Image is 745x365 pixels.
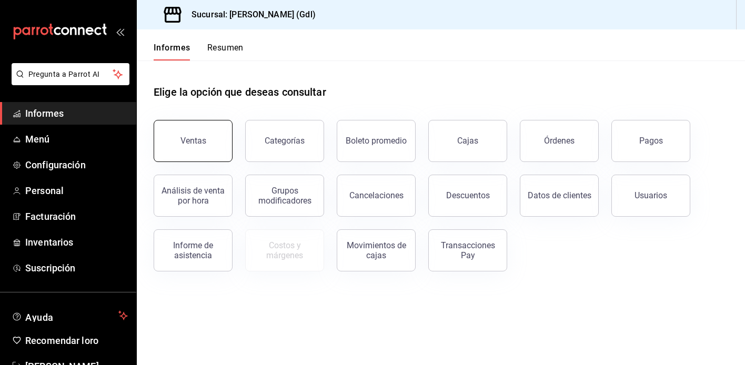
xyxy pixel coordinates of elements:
[337,175,416,217] button: Cancelaciones
[520,120,599,162] button: Órdenes
[25,185,64,196] font: Personal
[245,175,324,217] button: Grupos modificadores
[245,229,324,271] button: Contrata inventarios para ver este informe
[154,120,233,162] button: Ventas
[428,175,507,217] button: Descuentos
[25,211,76,222] font: Facturación
[635,190,667,200] font: Usuarios
[520,175,599,217] button: Datos de clientes
[25,312,54,323] font: Ayuda
[441,240,495,260] font: Transacciones Pay
[25,159,86,170] font: Configuración
[347,240,406,260] font: Movimientos de cajas
[457,136,478,146] font: Cajas
[25,335,98,346] font: Recomendar loro
[428,229,507,271] button: Transacciones Pay
[173,240,213,260] font: Informe de asistencia
[154,86,326,98] font: Elige la opción que deseas consultar
[207,43,244,53] font: Resumen
[192,9,316,19] font: Sucursal: [PERSON_NAME] (Gdl)
[154,229,233,271] button: Informe de asistencia
[162,186,225,206] font: Análisis de venta por hora
[116,27,124,36] button: abrir_cajón_menú
[544,136,575,146] font: Órdenes
[349,190,404,200] font: Cancelaciones
[611,175,690,217] button: Usuarios
[25,134,50,145] font: Menú
[7,76,129,87] a: Pregunta a Parrot AI
[265,136,305,146] font: Categorías
[154,43,190,53] font: Informes
[154,42,244,60] div: pestañas de navegación
[258,186,311,206] font: Grupos modificadores
[28,70,100,78] font: Pregunta a Parrot AI
[25,262,75,273] font: Suscripción
[180,136,206,146] font: Ventas
[25,237,73,248] font: Inventarios
[428,120,507,162] button: Cajas
[12,63,129,85] button: Pregunta a Parrot AI
[337,229,416,271] button: Movimientos de cajas
[611,120,690,162] button: Pagos
[337,120,416,162] button: Boleto promedio
[346,136,407,146] font: Boleto promedio
[154,175,233,217] button: Análisis de venta por hora
[25,108,64,119] font: Informes
[245,120,324,162] button: Categorías
[446,190,490,200] font: Descuentos
[528,190,591,200] font: Datos de clientes
[639,136,663,146] font: Pagos
[266,240,303,260] font: Costos y márgenes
